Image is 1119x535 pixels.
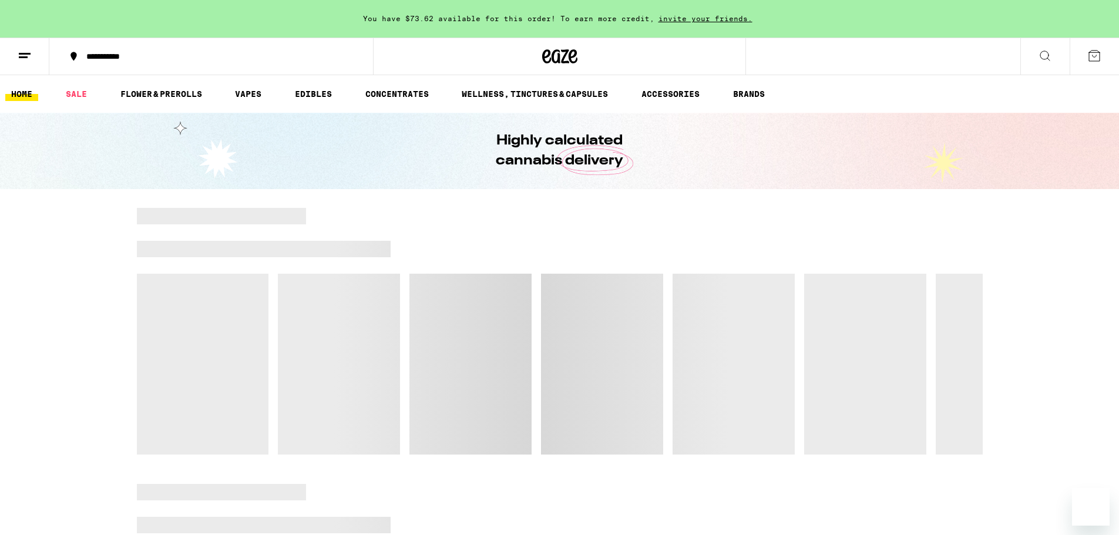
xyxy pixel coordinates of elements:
a: FLOWER & PREROLLS [115,87,208,101]
a: EDIBLES [289,87,338,101]
a: ACCESSORIES [636,87,705,101]
a: BRANDS [727,87,771,101]
a: SALE [60,87,93,101]
iframe: Button to launch messaging window [1072,488,1110,526]
span: You have $73.62 available for this order! To earn more credit, [363,15,654,22]
span: invite your friends. [654,15,757,22]
a: WELLNESS, TINCTURES & CAPSULES [456,87,614,101]
a: HOME [5,87,38,101]
h1: Highly calculated cannabis delivery [463,131,657,171]
a: CONCENTRATES [359,87,435,101]
a: VAPES [229,87,267,101]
